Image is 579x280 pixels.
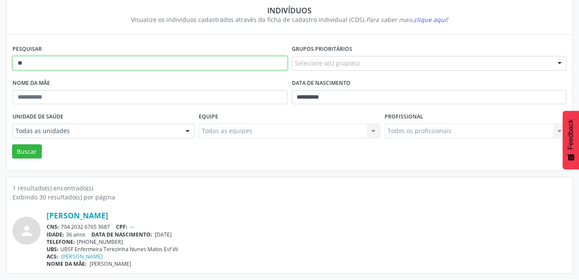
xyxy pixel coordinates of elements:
[47,246,566,253] div: UBSF Enfermeira Terezinha Nunes Matos Esf Vii
[19,223,34,239] i: person
[47,260,87,268] span: NOME DA MÃE:
[366,16,448,24] i: Para saber mais,
[47,253,58,260] span: ACS:
[47,211,108,220] a: [PERSON_NAME]
[414,16,448,24] span: clique aqui!
[47,246,59,253] span: UBS:
[47,231,64,238] span: IDADE:
[292,43,352,56] label: Grupos prioritários
[47,238,566,246] div: [PHONE_NUMBER]
[199,110,218,124] label: Equipe
[567,119,575,149] span: Feedback
[155,231,172,238] span: [DATE]
[19,6,560,15] div: Indivíduos
[292,77,351,90] label: Data de nascimento
[61,253,103,260] a: [PERSON_NAME]
[91,231,152,238] span: DATA DE NASCIMENTO:
[13,43,42,56] label: Pesquisar
[295,59,360,68] span: Selecione o(s) grupo(s)
[47,223,59,230] span: CNS:
[385,110,423,124] label: Profissional
[130,223,134,230] span: --
[47,231,566,238] div: 36 anos
[47,223,566,230] div: 704 2032 6765 3687
[13,184,566,193] div: 1 resultado(s) encontrado(s)
[47,238,75,246] span: TELEFONE:
[13,193,566,202] div: Exibindo 30 resultado(s) por página
[13,110,63,124] label: Unidade de saúde
[13,77,50,90] label: Nome da mãe
[90,260,131,268] span: [PERSON_NAME]
[12,144,42,159] button: Buscar
[116,223,128,230] span: CPF:
[19,15,560,24] div: Visualize os indivíduos cadastrados através da ficha de cadastro individual (CDS).
[563,111,579,169] button: Feedback - Mostrar pesquisa
[16,127,177,135] span: Todas as unidades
